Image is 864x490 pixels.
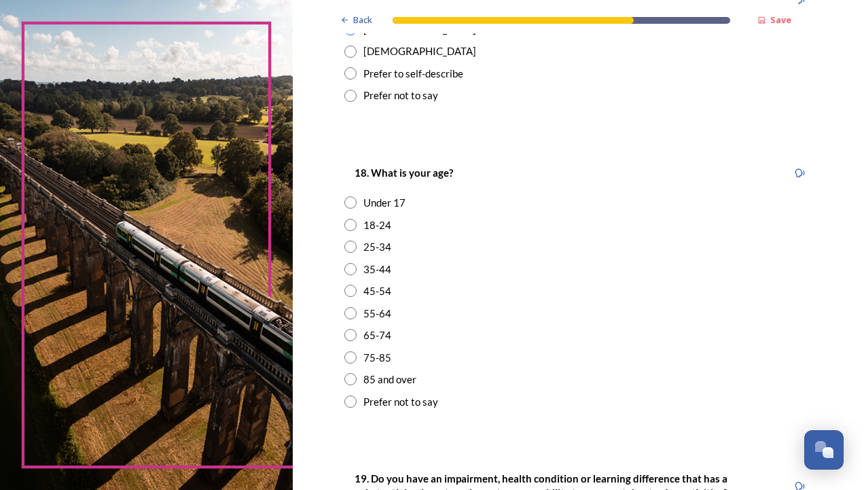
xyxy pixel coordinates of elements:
[363,195,406,211] div: Under 17
[363,217,391,233] div: 18-24
[363,88,438,103] div: Prefer not to say
[363,283,391,299] div: 45-54
[363,66,463,82] div: Prefer to self-describe
[363,262,391,277] div: 35-44
[363,394,438,410] div: Prefer not to say
[363,328,391,343] div: 65-74
[363,306,391,321] div: 55-64
[363,43,476,59] div: [DEMOGRAPHIC_DATA]
[363,350,391,366] div: 75-85
[770,14,791,26] strong: Save
[363,239,391,255] div: 25-34
[363,372,416,387] div: 85 and over
[353,14,372,27] span: Back
[804,430,844,470] button: Open Chat
[355,167,453,179] strong: 18. What is your age?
